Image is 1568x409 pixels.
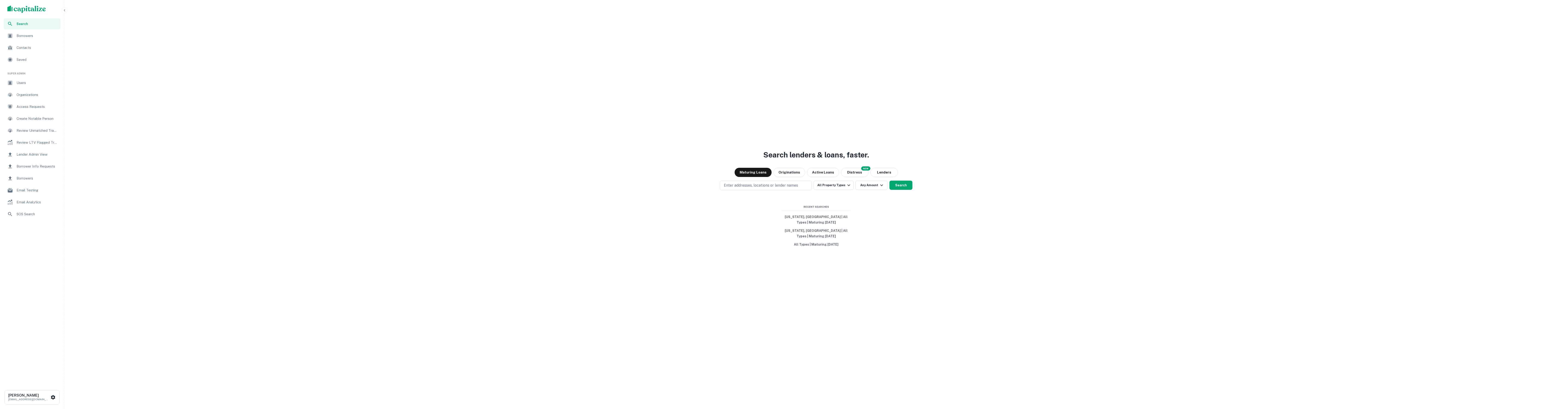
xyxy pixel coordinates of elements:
p: [EMAIL_ADDRESS][DOMAIN_NAME] [8,397,50,401]
span: SOS Search [17,211,58,217]
a: Create Notable Person [4,113,60,124]
button: Search distressed loans with lien and other non-mortgage details. [841,168,869,177]
h6: [PERSON_NAME] [8,394,50,397]
button: [PERSON_NAME][EMAIL_ADDRESS][DOMAIN_NAME] [5,390,59,404]
button: All Types | Maturing [DATE] [782,240,851,249]
a: Access Requests [4,101,60,112]
span: Search [17,21,58,26]
img: capitalize-logo.png [7,6,46,13]
a: Saved [4,54,60,65]
span: Email Analytics [17,199,58,205]
button: [US_STATE], [GEOGRAPHIC_DATA] | All Types | Maturing [DATE] [782,213,851,227]
button: Originations [773,168,805,177]
button: Enter addresses, locations or lender names [720,181,812,190]
a: Organizations [4,89,60,100]
a: Users [4,77,60,88]
a: Review LTV Flagged Transactions [4,137,60,148]
a: Contacts [4,42,60,53]
button: Lenders [870,168,898,177]
a: Review Unmatched Transactions [4,125,60,136]
a: SOS Search [4,209,60,220]
span: Contacts [17,45,58,50]
a: Search [4,18,60,29]
button: All Property Types [814,181,854,190]
span: Lender Admin View [17,152,58,157]
button: [US_STATE], [GEOGRAPHIC_DATA] | All Types | Maturing [DATE] [782,227,851,240]
li: Super Admin [4,66,60,77]
button: Search [889,181,912,190]
div: NEW [861,166,870,171]
button: Any Amount [855,181,888,190]
span: Borrower Info Requests [17,164,58,169]
span: Create Notable Person [17,116,58,121]
span: Users [17,80,58,86]
a: Borrowers [4,173,60,184]
h3: Search lenders & loans, faster. [763,149,869,160]
span: Review Unmatched Transactions [17,128,58,133]
a: Email Testing [4,185,60,196]
span: Borrowers [17,176,58,181]
p: Enter addresses, locations or lender names [724,183,798,188]
a: Lender Admin View [4,149,60,160]
span: Access Requests [17,104,58,109]
span: Email Testing [17,188,58,193]
span: Organizations [17,92,58,98]
span: Recent Searches [782,205,851,209]
span: Borrowers [17,33,58,39]
span: Saved [17,57,58,62]
span: Review LTV Flagged Transactions [17,140,58,145]
iframe: Chat Widget [1545,372,1568,394]
a: Borrower Info Requests [4,161,60,172]
a: Email Analytics [4,197,60,208]
button: Maturing Loans [735,168,772,177]
a: Borrowers [4,30,60,41]
button: Active Loans [807,168,839,177]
